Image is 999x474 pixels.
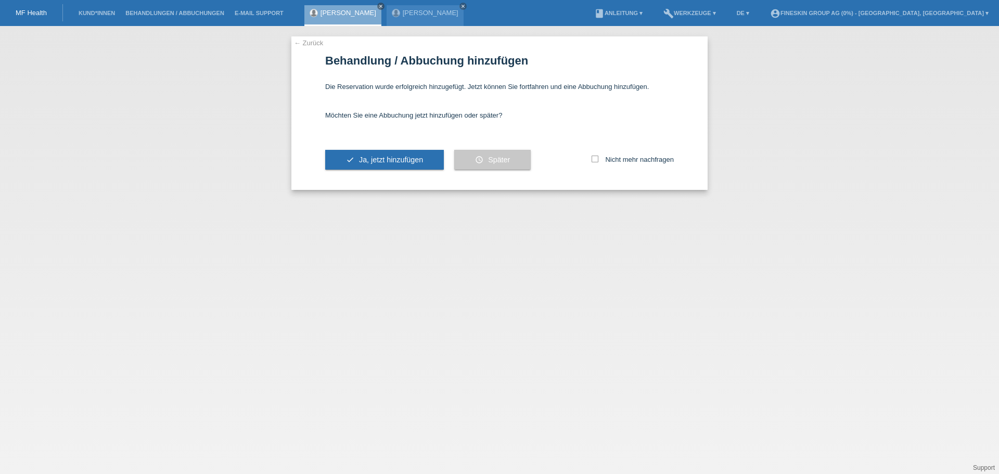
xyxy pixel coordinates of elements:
a: Kund*innen [73,10,120,16]
i: build [663,8,674,19]
a: account_circleFineSkin Group AG (0%) - [GEOGRAPHIC_DATA], [GEOGRAPHIC_DATA] ▾ [765,10,994,16]
h1: Behandlung / Abbuchung hinzufügen [325,54,674,67]
div: Die Reservation wurde erfolgreich hinzugefügt. Jetzt können Sie fortfahren und eine Abbuchung hin... [325,72,674,101]
a: DE ▾ [732,10,754,16]
span: Später [488,156,510,164]
a: close [459,3,467,10]
span: Ja, jetzt hinzufügen [359,156,423,164]
label: Nicht mehr nachfragen [592,156,674,163]
a: Support [973,464,995,471]
i: book [594,8,605,19]
i: close [460,4,466,9]
a: Behandlungen / Abbuchungen [120,10,229,16]
a: [PERSON_NAME] [403,9,458,17]
a: E-Mail Support [229,10,289,16]
i: account_circle [770,8,780,19]
i: check [346,156,354,164]
a: MF Health [16,9,47,17]
button: check Ja, jetzt hinzufügen [325,150,444,170]
a: buildWerkzeuge ▾ [658,10,721,16]
a: [PERSON_NAME] [321,9,376,17]
i: close [378,4,383,9]
a: bookAnleitung ▾ [589,10,648,16]
div: Möchten Sie eine Abbuchung jetzt hinzufügen oder später? [325,101,674,130]
i: schedule [475,156,483,164]
a: ← Zurück [294,39,323,47]
button: schedule Später [454,150,531,170]
a: close [377,3,385,10]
